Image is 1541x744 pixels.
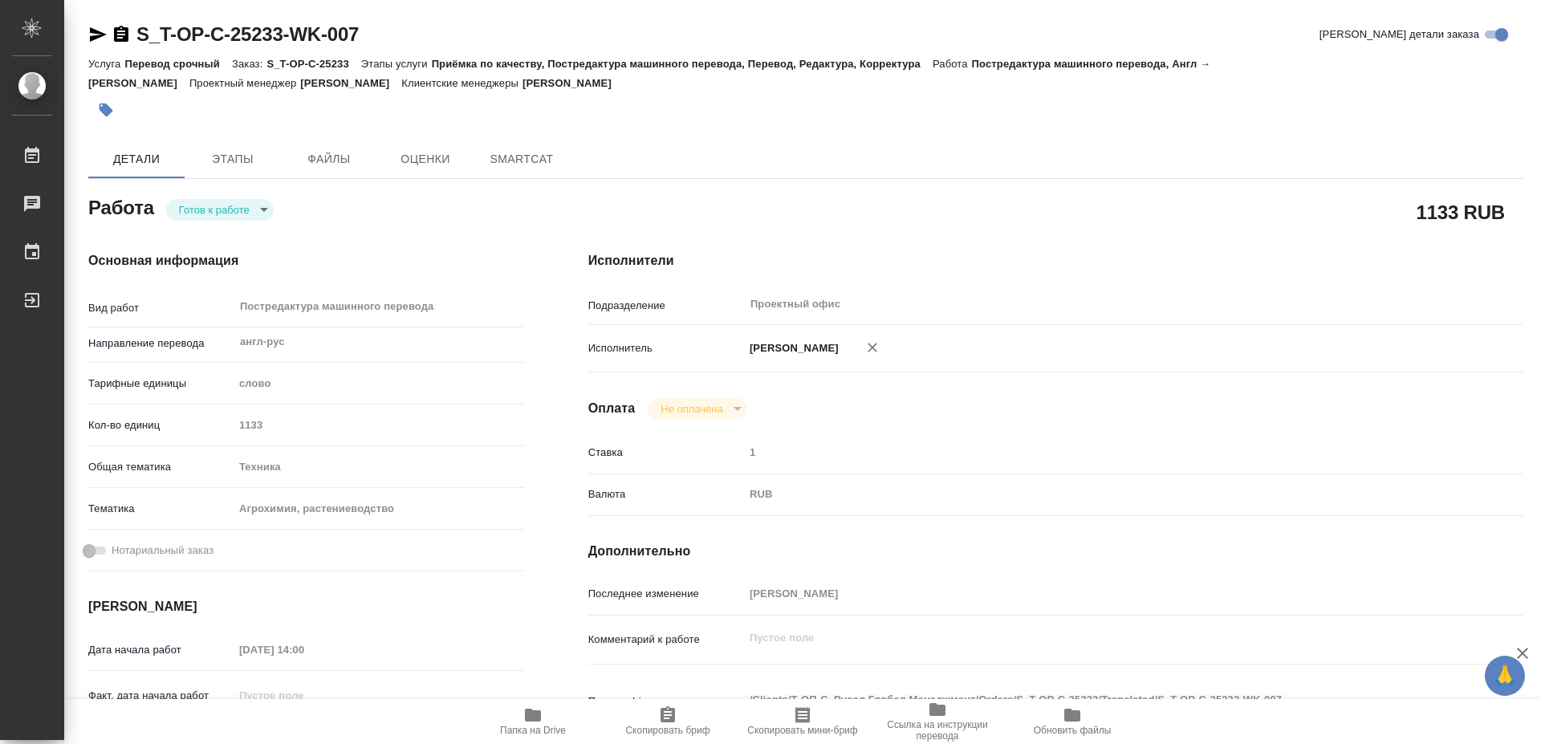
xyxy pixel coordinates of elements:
p: Кол-во единиц [88,417,234,433]
a: S_T-OP-C-25233-WK-007 [136,23,359,45]
span: [PERSON_NAME] детали заказа [1319,26,1479,43]
input: Пустое поле [234,684,374,707]
p: Исполнитель [588,340,744,356]
p: Путь на drive [588,693,744,709]
p: [PERSON_NAME] [300,77,401,89]
button: Не оплачена [656,402,727,416]
p: Подразделение [588,298,744,314]
p: Общая тематика [88,459,234,475]
input: Пустое поле [744,582,1445,605]
button: Удалить исполнителя [855,330,890,365]
h4: Дополнительно [588,542,1523,561]
h2: Работа [88,192,154,221]
p: Последнее изменение [588,586,744,602]
button: Скопировать ссылку для ЯМессенджера [88,25,108,44]
span: Детали [98,149,175,169]
button: Добавить тэг [88,92,124,128]
input: Пустое поле [744,441,1445,464]
p: Услуга [88,58,124,70]
span: Скопировать мини-бриф [747,725,857,736]
h4: Оплата [588,399,636,418]
p: Направление перевода [88,335,234,352]
textarea: /Clients/Т-ОП-С_Русал Глобал Менеджмент/Orders/S_T-OP-C-25233/Translated/S_T-OP-C-25233-WK-007 [744,686,1445,714]
h2: 1133 RUB [1417,198,1505,226]
p: Заказ: [232,58,266,70]
p: Этапы услуги [361,58,432,70]
div: Готов к работе [166,199,274,221]
div: слово [234,370,524,397]
span: Файлы [291,149,368,169]
button: Обновить файлы [1005,699,1140,744]
span: 🙏 [1491,659,1519,693]
p: Проектный менеджер [189,77,300,89]
button: Скопировать ссылку [112,25,131,44]
p: Комментарий к работе [588,632,744,648]
div: Техника [234,453,524,481]
span: Оценки [387,149,464,169]
p: Вид работ [88,300,234,316]
h4: Исполнители [588,251,1523,270]
button: Папка на Drive [466,699,600,744]
p: [PERSON_NAME] [522,77,624,89]
span: Обновить файлы [1034,725,1112,736]
p: Тематика [88,501,234,517]
div: Готов к работе [648,398,746,420]
button: Готов к работе [174,203,254,217]
h4: Основная информация [88,251,524,270]
p: [PERSON_NAME] [744,340,839,356]
span: SmartCat [483,149,560,169]
div: Агрохимия, растениеводство [234,495,524,522]
input: Пустое поле [234,413,524,437]
button: 🙏 [1485,656,1525,696]
h4: [PERSON_NAME] [88,597,524,616]
button: Скопировать бриф [600,699,735,744]
p: Дата начала работ [88,642,234,658]
div: RUB [744,481,1445,508]
button: Скопировать мини-бриф [735,699,870,744]
p: Клиентские менеджеры [401,77,522,89]
span: Ссылка на инструкции перевода [880,719,995,742]
p: S_T-OP-C-25233 [266,58,360,70]
p: Перевод срочный [124,58,232,70]
p: Факт. дата начала работ [88,688,234,704]
span: Папка на Drive [500,725,566,736]
p: Приёмка по качеству, Постредактура машинного перевода, Перевод, Редактура, Корректура [432,58,933,70]
p: Валюта [588,486,744,502]
span: Скопировать бриф [625,725,710,736]
button: Ссылка на инструкции перевода [870,699,1005,744]
span: Нотариальный заказ [112,543,213,559]
p: Ставка [588,445,744,461]
p: Тарифные единицы [88,376,234,392]
span: Этапы [194,149,271,169]
input: Пустое поле [234,638,374,661]
p: Работа [933,58,972,70]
